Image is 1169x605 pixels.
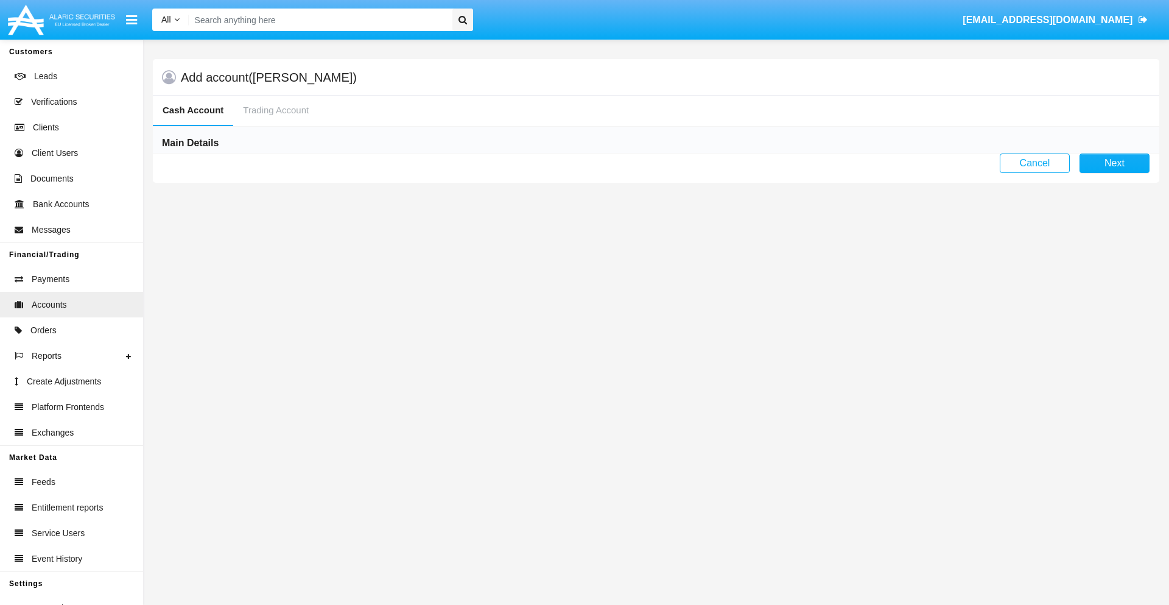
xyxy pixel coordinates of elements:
[32,426,74,439] span: Exchanges
[32,224,71,236] span: Messages
[34,70,57,83] span: Leads
[32,147,78,160] span: Client Users
[32,501,104,514] span: Entitlement reports
[32,476,55,489] span: Feeds
[32,527,85,540] span: Service Users
[27,375,101,388] span: Create Adjustments
[161,15,171,24] span: All
[30,324,57,337] span: Orders
[162,136,219,150] h6: Main Details
[152,13,189,26] a: All
[30,172,74,185] span: Documents
[181,73,357,82] h5: Add account ([PERSON_NAME])
[33,198,90,211] span: Bank Accounts
[33,121,59,134] span: Clients
[32,299,67,311] span: Accounts
[32,273,69,286] span: Payments
[31,96,77,108] span: Verifications
[32,401,104,414] span: Platform Frontends
[957,3,1154,37] a: [EMAIL_ADDRESS][DOMAIN_NAME]
[189,9,448,31] input: Search
[1079,154,1150,173] button: Next
[6,2,117,38] img: Logo image
[32,553,82,565] span: Event History
[1000,154,1070,173] button: Cancel
[963,15,1132,25] span: [EMAIL_ADDRESS][DOMAIN_NAME]
[32,350,61,363] span: Reports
